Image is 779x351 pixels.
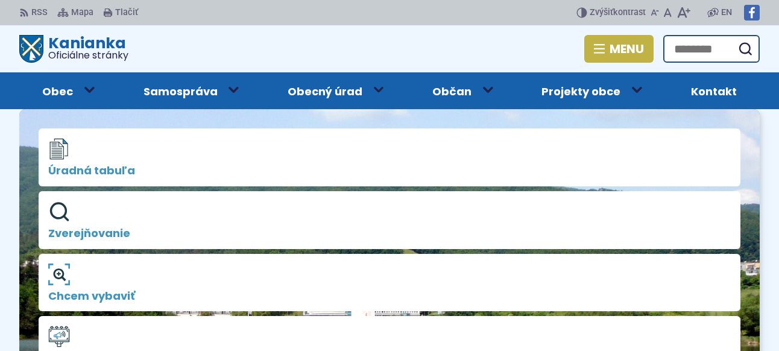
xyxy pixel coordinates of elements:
[668,72,760,109] a: Kontakt
[48,227,731,239] span: Zverejňovanie
[541,72,620,109] span: Projekty obce
[409,72,494,109] a: Občan
[365,77,393,101] button: Otvoriť podmenu pre
[744,5,760,21] img: Prejsť na Facebook stránku
[610,44,644,54] span: Menu
[590,8,646,18] span: kontrast
[265,72,385,109] a: Obecný úrad
[115,8,138,18] span: Tlačiť
[19,35,128,63] a: Logo Kanianka, prejsť na domovskú stránku.
[719,5,734,20] a: EN
[721,5,732,20] span: EN
[519,72,643,109] a: Projekty obce
[143,72,218,109] span: Samospráva
[19,72,96,109] a: Obec
[42,72,73,109] span: Obec
[31,5,48,20] span: RSS
[39,128,740,186] a: Úradná tabuľa
[48,165,731,177] span: Úradná tabuľa
[120,72,240,109] a: Samospráva
[43,36,128,60] h1: Kanianka
[432,72,471,109] span: Občan
[48,51,128,60] span: Oficiálne stránky
[220,77,248,101] button: Otvoriť podmenu pre
[75,77,103,101] button: Otvoriť podmenu pre
[474,77,502,101] button: Otvoriť podmenu pre
[39,254,740,312] a: Chcem vybaviť
[19,35,43,63] img: Prejsť na domovskú stránku
[691,72,737,109] span: Kontakt
[623,77,651,101] button: Otvoriť podmenu pre
[48,290,731,302] span: Chcem vybaviť
[288,72,362,109] span: Obecný úrad
[39,191,740,249] a: Zverejňovanie
[71,5,93,20] span: Mapa
[584,35,654,63] button: Menu
[590,7,613,17] span: Zvýšiť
